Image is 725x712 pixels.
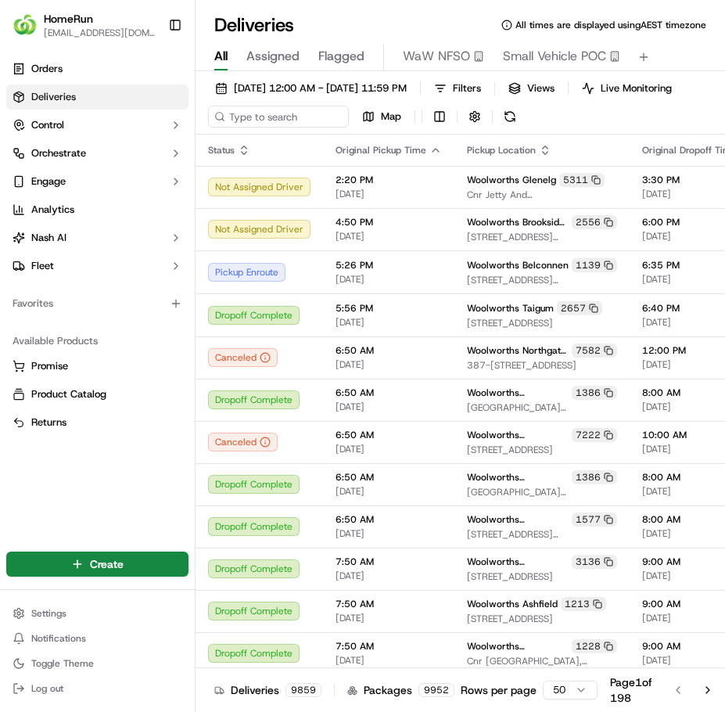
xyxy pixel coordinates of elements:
button: Toggle Theme [6,653,188,674]
span: Assigned [246,47,300,66]
div: 1213 [561,597,606,611]
span: Log out [31,682,63,695]
button: Promise [6,354,188,379]
button: Views [501,77,562,99]
span: Woolworths [PERSON_NAME] Metro [467,513,569,526]
span: 6:50 AM [336,513,442,526]
div: 2657 [557,301,602,315]
a: Product Catalog [13,387,182,401]
span: Woolworths Belconnen [467,259,569,271]
button: Filters [427,77,488,99]
div: 1228 [572,639,617,653]
span: Woolworths Brookside ([GEOGRAPHIC_DATA]) [467,216,569,228]
span: Woolworths [GEOGRAPHIC_DATA] [467,387,569,399]
span: 4:50 PM [336,216,442,228]
span: [DATE] [336,654,442,667]
span: [STREET_ADDRESS][PERSON_NAME] [467,528,617,541]
button: Live Monitoring [575,77,679,99]
span: [DATE] [336,316,442,329]
p: Rows per page [461,682,537,698]
span: Small Vehicle POC [503,47,606,66]
span: 6:50 AM [336,387,442,399]
span: Settings [31,607,66,620]
span: [DATE] [336,485,442,498]
span: 7:50 AM [336,640,442,653]
span: [STREET_ADDRESS] [467,613,617,625]
span: HomeRun [44,11,93,27]
span: All [214,47,228,66]
button: [EMAIL_ADDRESS][DOMAIN_NAME] [44,27,156,39]
div: Available Products [6,329,188,354]
div: 1577 [572,512,617,527]
span: [STREET_ADDRESS] [467,317,617,329]
span: Product Catalog [31,387,106,401]
input: Type to search [208,106,349,128]
span: [DATE] [336,570,442,582]
button: HomeRunHomeRun[EMAIL_ADDRESS][DOMAIN_NAME] [6,6,162,44]
a: Returns [13,415,182,430]
span: [STREET_ADDRESS][PERSON_NAME] [467,274,617,286]
span: [DATE] [336,443,442,455]
button: [DATE] 12:00 AM - [DATE] 11:59 PM [208,77,414,99]
span: [DATE] [336,612,442,624]
span: 7:50 AM [336,598,442,610]
div: Canceled [208,348,278,367]
span: 2:20 PM [336,174,442,186]
span: Orchestrate [31,146,86,160]
div: Page 1 of 198 [610,674,652,706]
span: 5:56 PM [336,302,442,315]
span: Notifications [31,632,86,645]
span: Woolworths [GEOGRAPHIC_DATA] [467,556,569,568]
span: 6:50 AM [336,429,442,441]
span: Woolworths [GEOGRAPHIC_DATA] [467,640,569,653]
span: [GEOGRAPHIC_DATA][STREET_ADDRESS][GEOGRAPHIC_DATA] [467,486,617,498]
div: Favorites [6,291,188,316]
span: 7:50 AM [336,556,442,568]
span: Fleet [31,259,54,273]
span: Control [31,118,64,132]
button: Orchestrate [6,141,188,166]
div: 1386 [572,470,617,484]
span: Cnr [GEOGRAPHIC_DATA], [GEOGRAPHIC_DATA], [GEOGRAPHIC_DATA] [467,655,617,667]
button: Notifications [6,627,188,649]
span: Woolworths Glenelg [467,174,556,186]
a: Analytics [6,197,188,222]
div: 1386 [572,386,617,400]
button: Canceled [208,433,278,451]
span: All times are displayed using AEST timezone [515,19,706,31]
span: [DATE] 12:00 AM - [DATE] 11:59 PM [234,81,407,95]
button: Nash AI [6,225,188,250]
span: Woolworths Taigum [467,302,554,315]
a: Promise [13,359,182,373]
button: Control [6,113,188,138]
button: Engage [6,169,188,194]
span: Woolworths [GEOGRAPHIC_DATA] [467,429,569,441]
img: HomeRun [13,13,38,38]
span: Returns [31,415,66,430]
span: Create [90,556,124,572]
span: Map [381,110,401,124]
button: Create [6,552,188,577]
span: [DATE] [336,230,442,243]
span: Analytics [31,203,74,217]
div: 7222 [572,428,617,442]
a: Orders [6,56,188,81]
a: Deliveries [6,85,188,110]
span: Woolworths Ashfield [467,598,558,610]
span: Pickup Location [467,144,536,156]
span: Cnr Jetty And [GEOGRAPHIC_DATA], [GEOGRAPHIC_DATA], [GEOGRAPHIC_DATA] 5045, [GEOGRAPHIC_DATA] [467,189,617,201]
span: Engage [31,174,66,189]
span: [STREET_ADDRESS] [467,444,617,456]
span: 6:50 AM [336,471,442,484]
button: Returns [6,410,188,435]
span: Flagged [318,47,364,66]
span: Views [527,81,555,95]
span: 387-[STREET_ADDRESS] [467,359,617,372]
span: [DATE] [336,527,442,540]
span: Toggle Theme [31,657,94,670]
span: Live Monitoring [601,81,672,95]
span: Woolworths Northgate ([GEOGRAPHIC_DATA]) [467,344,569,357]
span: Status [208,144,235,156]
